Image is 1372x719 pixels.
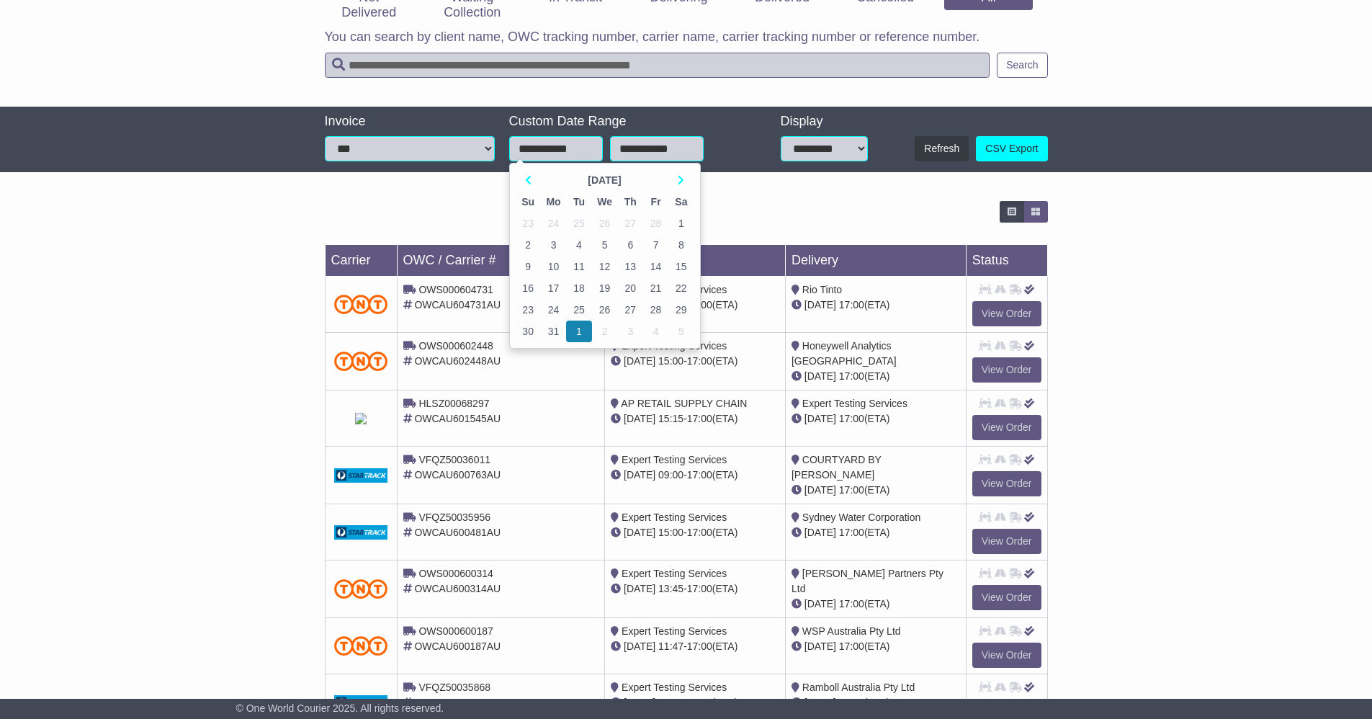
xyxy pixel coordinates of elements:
span: 17:00 [839,370,864,382]
span: 17:00 [839,484,864,496]
div: - (ETA) [611,581,779,597]
div: (ETA) [792,411,960,427]
span: [DATE] [624,583,655,594]
td: 15 [668,256,694,277]
a: View Order [972,357,1041,383]
td: 30 [516,321,541,342]
span: VFQZ50035956 [418,512,490,523]
span: OWCAU600481AU [414,527,501,538]
td: Delivery [785,245,966,277]
td: 27 [618,299,643,321]
span: [DATE] [624,697,655,708]
td: 3 [618,321,643,342]
td: 11 [566,256,591,277]
td: 28 [643,213,668,234]
span: [DATE] [804,697,836,708]
span: Expert Testing Services [622,682,727,693]
td: OWC / Carrier # [397,245,605,277]
span: [DATE] [804,598,836,609]
span: 13:45 [658,583,683,594]
td: 27 [618,213,643,234]
td: 18 [566,277,591,299]
td: 1 [668,213,694,234]
td: Status [966,245,1047,277]
td: 25 [566,299,591,321]
span: Rio Tinto [802,284,842,295]
span: 17:00 [839,527,864,538]
td: 14 [643,256,668,277]
th: We [592,191,618,213]
td: 23 [516,213,541,234]
button: Search [997,53,1047,78]
img: StarTrack.png [355,413,367,424]
th: Select Month [541,169,668,191]
span: 17:00 [687,469,712,481]
span: 17:00 [687,355,712,367]
a: View Order [972,643,1041,668]
span: 17:00 [687,413,712,424]
span: [DATE] [804,640,836,652]
span: OWCAU600314AU [414,583,501,594]
span: OWCAU601545AU [414,413,501,424]
th: Tu [566,191,591,213]
span: [DATE] [624,355,655,367]
td: 6 [618,234,643,256]
div: - (ETA) [611,639,779,654]
span: [DATE] [804,370,836,382]
td: 28 [643,299,668,321]
td: 2 [516,234,541,256]
span: OWCAU604731AU [414,299,501,311]
span: Expert Testing Services [802,398,907,409]
span: 17:00 [839,640,864,652]
th: Sa [668,191,694,213]
span: OWS000604731 [418,284,493,295]
td: 1 [566,321,591,342]
a: View Order [972,529,1041,554]
span: [DATE] [804,413,836,424]
div: - (ETA) [611,695,779,710]
td: 24 [541,213,567,234]
td: 23 [516,299,541,321]
div: (ETA) [792,483,960,498]
span: 15:00 [658,527,683,538]
td: 13 [618,256,643,277]
div: - (ETA) [611,411,779,427]
td: 8 [668,234,694,256]
span: Ramboll Australia Pty Ltd [802,682,915,693]
span: OWCAU600020AU [414,697,501,708]
td: 21 [643,277,668,299]
span: Honeywell Analytics [GEOGRAPHIC_DATA] [792,340,897,367]
div: (ETA) [792,525,960,540]
span: OWS000602448 [418,340,493,352]
div: Custom Date Range [509,114,740,130]
td: 19 [592,277,618,299]
span: VFQZ50035868 [418,682,490,693]
span: [DATE] [804,527,836,538]
div: (ETA) [792,639,960,654]
div: (ETA) [792,298,960,313]
td: 3 [541,234,567,256]
p: You can search by client name, OWC tracking number, carrier name, carrier tracking number or refe... [325,30,1048,45]
div: Invoice [325,114,495,130]
td: 10 [541,256,567,277]
span: 09:00 [658,469,683,481]
td: 9 [516,256,541,277]
td: 25 [566,213,591,234]
span: OWCAU600763AU [414,469,501,481]
span: OWS000600187 [418,625,493,637]
span: COURTYARD BY [PERSON_NAME] [792,454,882,481]
td: 12 [592,256,618,277]
span: OWCAU600187AU [414,640,501,652]
img: TNT_Domestic.png [334,636,388,656]
th: Mo [541,191,567,213]
div: (ETA) [792,597,960,612]
td: 16 [516,277,541,299]
span: 17:00 [839,598,864,609]
span: 09:28 [658,697,683,708]
span: OWS000600314 [418,568,493,579]
td: 26 [592,299,618,321]
td: 31 [541,321,567,342]
span: 15:15 [658,413,683,424]
img: GetCarrierServiceDarkLogo [334,468,388,483]
div: (ETA) [792,695,960,710]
